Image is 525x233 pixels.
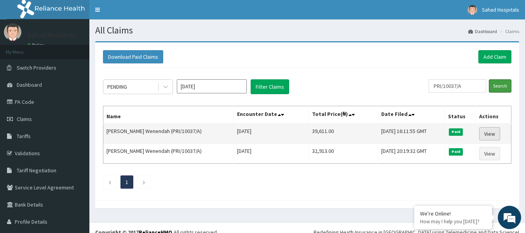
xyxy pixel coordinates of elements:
[251,79,289,94] button: Filter Claims
[14,39,31,58] img: d_794563401_company_1708531726252_794563401
[479,127,500,140] a: View
[95,25,519,35] h1: All Claims
[429,79,486,93] input: Search by HMO ID
[45,68,107,147] span: We're online!
[478,50,511,63] a: Add Claim
[467,5,477,15] img: User Image
[27,42,46,48] a: Online
[309,124,378,144] td: 39,611.00
[127,4,146,23] div: Minimize live chat window
[4,152,148,180] textarea: Type your message and hit 'Enter'
[449,128,463,135] span: Paid
[177,79,247,93] input: Select Month and Year
[309,144,378,164] td: 32,913.00
[126,179,128,186] a: Page 1 is your current page
[234,124,309,144] td: [DATE]
[234,144,309,164] td: [DATE]
[476,106,511,124] th: Actions
[445,106,476,124] th: Status
[103,106,234,124] th: Name
[103,144,234,164] td: [PERSON_NAME] Wenendah (PRI/10037/A)
[108,179,112,186] a: Previous page
[17,133,31,140] span: Tariffs
[420,210,486,217] div: We're Online!
[378,106,445,124] th: Date Filed
[40,44,131,54] div: Chat with us now
[107,83,127,91] div: PENDING
[309,106,378,124] th: Total Price(₦)
[27,32,76,39] p: Sahad Hospitals
[378,144,445,164] td: [DATE] 20:19:32 GMT
[482,6,519,13] span: Sahad Hospitals
[498,28,519,35] li: Claims
[103,124,234,144] td: [PERSON_NAME] Wenendah (PRI/10037/A)
[234,106,309,124] th: Encounter Date
[420,218,486,225] p: How may I help you today?
[468,28,497,35] a: Dashboard
[4,23,21,41] img: User Image
[479,147,500,160] a: View
[17,81,42,88] span: Dashboard
[449,148,463,155] span: Paid
[103,50,163,63] button: Download Paid Claims
[142,179,146,186] a: Next page
[17,116,32,123] span: Claims
[378,124,445,144] td: [DATE] 16:11:55 GMT
[489,79,511,93] input: Search
[17,167,56,174] span: Tariff Negotiation
[17,64,56,71] span: Switch Providers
